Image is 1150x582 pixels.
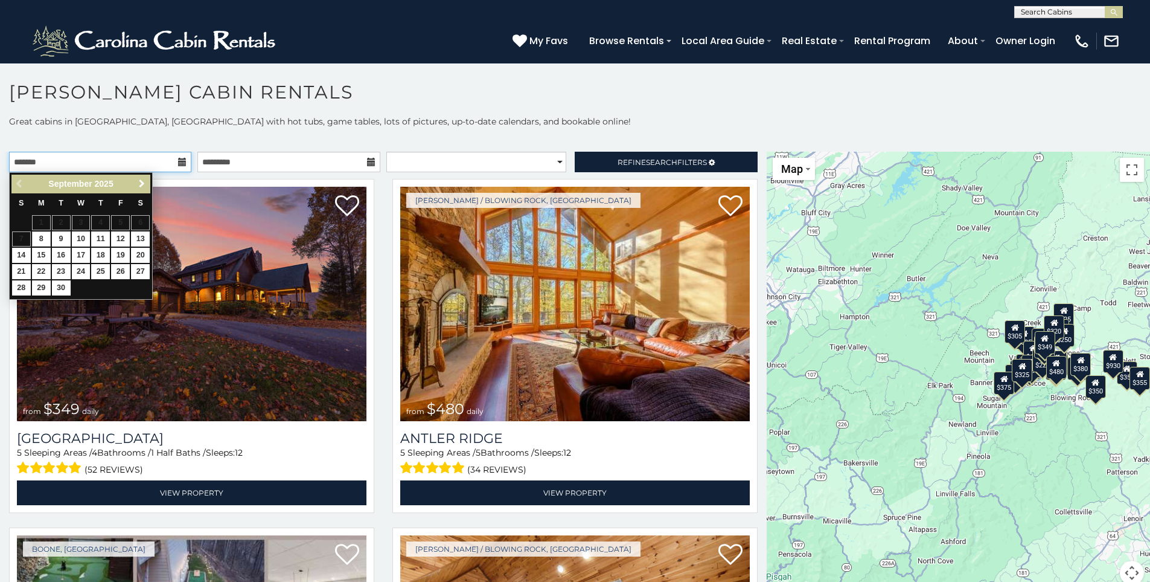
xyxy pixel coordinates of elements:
[151,447,206,458] span: 1 Half Baths /
[1044,315,1065,338] div: $320
[77,199,85,207] span: Wednesday
[1054,303,1075,326] div: $525
[1070,352,1091,375] div: $380
[781,163,803,175] span: Map
[19,199,24,207] span: Sunday
[942,30,984,51] a: About
[718,543,743,568] a: Add to favorites
[131,231,150,247] a: 13
[400,447,750,477] div: Sleeping Areas / Bathrooms / Sleeps:
[427,400,464,418] span: $480
[1068,357,1088,380] div: $695
[1103,33,1120,50] img: mail-regular-white.png
[38,199,45,207] span: Monday
[513,33,571,49] a: My Favs
[467,462,526,477] span: (34 reviews)
[98,199,103,207] span: Thursday
[1085,375,1106,398] div: $350
[989,30,1061,51] a: Owner Login
[12,264,31,279] a: 21
[32,264,51,279] a: 22
[406,193,640,208] a: [PERSON_NAME] / Blowing Rock, [GEOGRAPHIC_DATA]
[91,248,110,263] a: 18
[476,447,481,458] span: 5
[1033,349,1053,372] div: $225
[59,199,63,207] span: Tuesday
[848,30,936,51] a: Rental Program
[400,447,405,458] span: 5
[72,231,91,247] a: 10
[17,430,366,447] h3: Diamond Creek Lodge
[335,543,359,568] a: Add to favorites
[618,158,707,167] span: Refine Filters
[529,33,568,48] span: My Favs
[82,407,99,416] span: daily
[1047,350,1067,373] div: $395
[134,176,149,192] a: Next
[23,407,41,416] span: from
[1005,320,1026,343] div: $305
[406,542,640,557] a: [PERSON_NAME] / Blowing Rock, [GEOGRAPHIC_DATA]
[406,407,424,416] span: from
[17,187,366,421] a: Diamond Creek Lodge from $349 daily
[400,187,750,421] img: Antler Ridge
[95,179,113,189] span: 2025
[32,280,51,296] a: 29
[646,158,677,167] span: Search
[52,248,71,263] a: 16
[1055,324,1075,347] div: $250
[91,231,110,247] a: 11
[17,430,366,447] a: [GEOGRAPHIC_DATA]
[1046,357,1066,380] div: $315
[467,407,484,416] span: daily
[1021,354,1042,377] div: $395
[32,231,51,247] a: 8
[131,248,150,263] a: 20
[1023,341,1044,364] div: $410
[17,187,366,421] img: Diamond Creek Lodge
[773,158,815,180] button: Change map style
[52,231,71,247] a: 9
[137,179,147,189] span: Next
[400,480,750,505] a: View Property
[1120,158,1144,182] button: Toggle fullscreen view
[52,280,71,296] a: 30
[994,372,1015,395] div: $375
[718,194,743,219] a: Add to favorites
[111,231,130,247] a: 12
[1012,358,1033,381] div: $325
[1103,349,1123,372] div: $930
[48,179,92,189] span: September
[12,248,31,263] a: 14
[111,264,130,279] a: 26
[23,542,155,557] a: Boone, [GEOGRAPHIC_DATA]
[17,480,366,505] a: View Property
[91,264,110,279] a: 25
[85,462,143,477] span: (52 reviews)
[118,199,123,207] span: Friday
[30,23,281,59] img: White-1-2.png
[1117,361,1137,384] div: $355
[1032,328,1052,351] div: $565
[52,264,71,279] a: 23
[776,30,843,51] a: Real Estate
[17,447,366,477] div: Sleeping Areas / Bathrooms / Sleeps:
[72,248,91,263] a: 17
[583,30,670,51] a: Browse Rentals
[1035,335,1055,358] div: $210
[575,152,757,172] a: RefineSearchFilters
[1046,356,1067,379] div: $480
[92,447,97,458] span: 4
[400,430,750,447] h3: Antler Ridge
[17,447,22,458] span: 5
[1006,364,1026,387] div: $330
[43,400,80,418] span: $349
[131,264,150,279] a: 27
[111,248,130,263] a: 19
[676,30,770,51] a: Local Area Guide
[1035,331,1055,354] div: $349
[400,187,750,421] a: Antler Ridge from $480 daily
[32,248,51,263] a: 15
[72,264,91,279] a: 24
[563,447,571,458] span: 12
